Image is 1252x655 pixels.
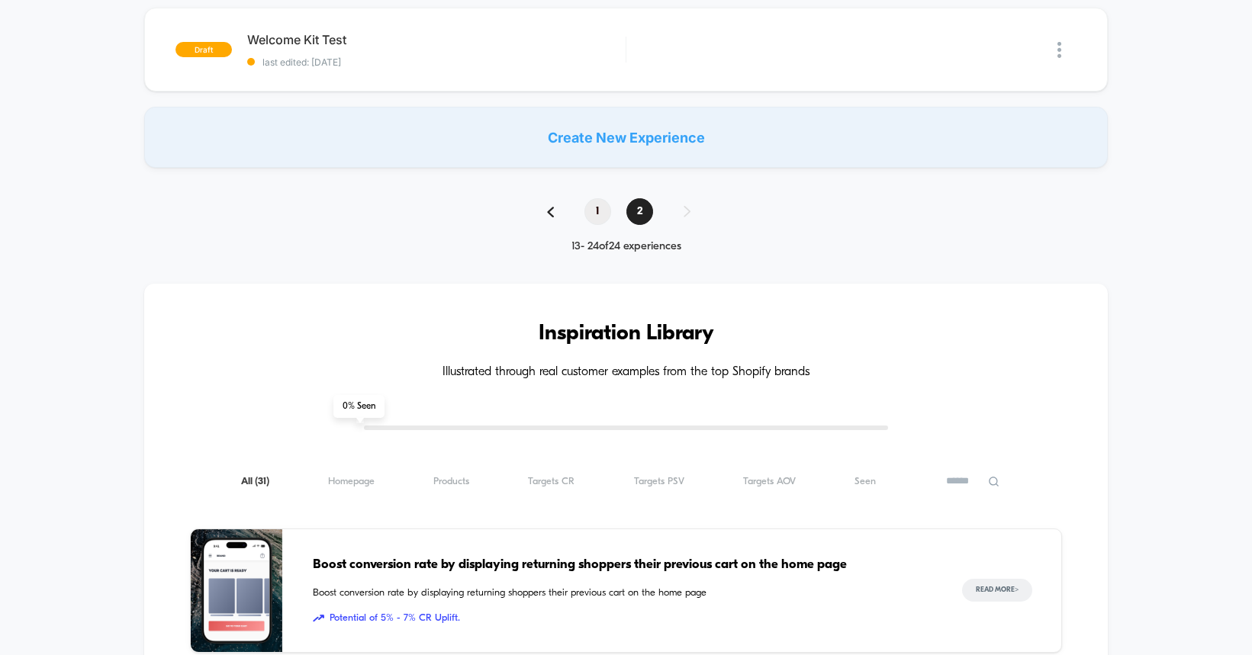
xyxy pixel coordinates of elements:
[855,476,876,487] span: Seen
[191,529,282,652] img: Boost conversion rate by displaying returning shoppers their previous cart on the home page
[962,579,1032,602] button: Read More>
[532,240,721,253] div: 13 - 24 of 24 experiences
[313,586,932,601] span: Boost conversion rate by displaying returning shoppers their previous cart on the home page
[547,207,554,217] img: pagination back
[247,32,626,47] span: Welcome Kit Test
[634,476,684,487] span: Targets PSV
[743,476,796,487] span: Targets AOV
[528,476,575,487] span: Targets CR
[333,395,385,418] span: 0 % Seen
[255,477,269,486] span: ( 31 )
[175,42,232,57] span: draft
[1057,42,1061,58] img: close
[313,555,932,575] span: Boost conversion rate by displaying returning shoppers their previous cart on the home page
[328,476,375,487] span: Homepage
[190,322,1063,346] h3: Inspiration Library
[144,107,1109,168] div: Create New Experience
[584,198,611,225] span: 1
[247,56,626,68] span: last edited: [DATE]
[313,611,932,626] span: Potential of 5% - 7% CR Uplift.
[433,476,469,487] span: Products
[626,198,653,225] span: 2
[190,365,1063,380] h4: Illustrated through real customer examples from the top Shopify brands
[241,476,269,487] span: All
